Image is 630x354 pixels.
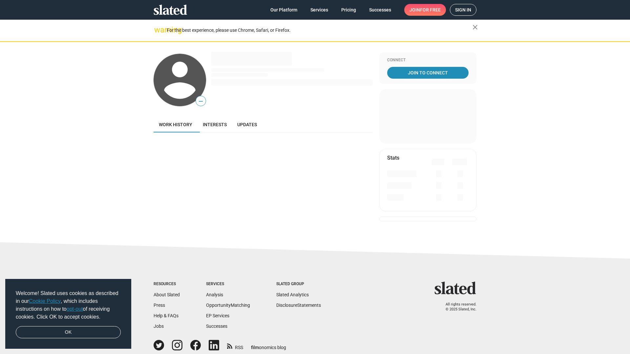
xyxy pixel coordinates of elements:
[206,303,250,308] a: OpportunityMatching
[276,282,321,287] div: Slated Group
[276,303,321,308] a: DisclosureStatements
[450,4,476,16] a: Sign in
[154,324,164,329] a: Jobs
[5,279,131,349] div: cookieconsent
[154,117,198,132] a: Work history
[265,4,303,16] a: Our Platform
[310,4,328,16] span: Services
[196,97,206,106] span: —
[159,122,192,127] span: Work history
[305,4,333,16] a: Services
[276,292,309,297] a: Slated Analytics
[154,303,165,308] a: Press
[364,4,396,16] a: Successes
[29,298,61,304] a: Cookie Policy
[387,67,469,79] a: Join To Connect
[387,154,399,161] mat-card-title: Stats
[251,345,259,350] span: film
[206,282,250,287] div: Services
[198,117,232,132] a: Interests
[167,26,472,35] div: For the best experience, please use Chrome, Safari, or Firefox.
[206,292,223,297] a: Analysis
[154,292,180,297] a: About Slated
[455,4,471,15] span: Sign in
[227,341,243,351] a: RSS
[232,117,262,132] a: Updates
[203,122,227,127] span: Interests
[388,67,467,79] span: Join To Connect
[154,282,180,287] div: Resources
[206,324,227,329] a: Successes
[471,23,479,31] mat-icon: close
[206,313,229,318] a: EP Services
[16,289,121,321] span: Welcome! Slated uses cookies as described in our , which includes instructions on how to of recei...
[404,4,446,16] a: Joinfor free
[67,306,83,312] a: opt-out
[16,326,121,339] a: dismiss cookie message
[387,58,469,63] div: Connect
[420,4,441,16] span: for free
[409,4,441,16] span: Join
[439,302,476,312] p: All rights reserved. © 2025 Slated, Inc.
[251,339,286,351] a: filmonomics blog
[341,4,356,16] span: Pricing
[154,26,162,34] mat-icon: warning
[369,4,391,16] span: Successes
[336,4,361,16] a: Pricing
[237,122,257,127] span: Updates
[154,313,178,318] a: Help & FAQs
[270,4,297,16] span: Our Platform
